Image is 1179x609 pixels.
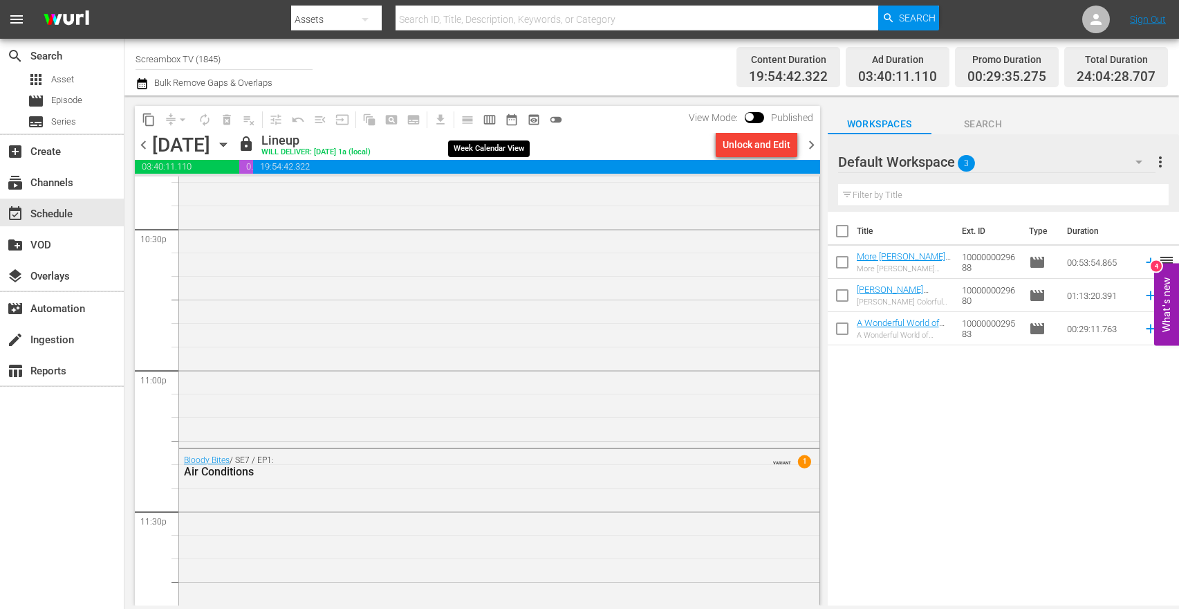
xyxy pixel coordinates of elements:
span: Search [931,116,1035,133]
span: 19:54:42.322 [749,69,828,85]
span: Copy Lineup [138,109,160,131]
span: Search [899,6,936,30]
div: Unlock and Edit [723,132,790,157]
span: toggle_off [549,113,563,127]
span: more_vert [1152,154,1169,170]
a: Sign Out [1130,14,1166,25]
button: Open Feedback Widget [1154,264,1179,346]
span: Workspaces [828,116,931,133]
span: View Mode: [682,112,745,123]
div: Ad Duration [858,50,937,69]
a: More [PERSON_NAME] Songs [857,251,951,272]
button: Unlock and Edit [716,132,797,157]
svg: Add to Schedule [1143,255,1158,270]
span: Search [7,48,24,64]
span: chevron_right [803,136,820,154]
button: Search [878,6,939,30]
th: Type [1021,212,1059,251]
img: ans4CAIJ8jUAAAAAAAAAAAAAAAAAAAAAAAAgQb4GAAAAAAAAAAAAAAAAAAAAAAAAJMjXAAAAAAAAAAAAAAAAAAAAAAAAgAT5G... [33,3,100,36]
div: Content Duration [749,50,828,69]
td: 1000000029583 [956,312,1023,345]
span: Refresh All Search Blocks [353,106,380,133]
th: Duration [1059,212,1142,251]
span: 24 hours Lineup View is OFF [545,109,567,131]
span: 00:29:35.275 [239,160,253,174]
div: Lineup [261,133,371,148]
span: 24:04:28.707 [1077,69,1155,85]
span: Loop Content [194,109,216,131]
span: lock [238,136,254,152]
div: Air Conditions [184,465,740,478]
a: [PERSON_NAME] Colorful World [857,284,929,305]
td: 01:13:20.391 [1061,279,1138,312]
span: Update Metadata from Key Asset [331,109,353,131]
a: Bloody Bites [184,455,230,465]
div: Default Workspace [838,143,1155,181]
th: Ext. ID [954,212,1021,251]
span: Schedule [7,206,24,222]
span: Download as CSV [425,106,452,133]
span: Channels [7,174,24,191]
span: Remove Gaps & Overlaps [160,109,194,131]
span: reorder [1158,253,1175,270]
span: 1 [797,455,810,468]
span: Reports [7,363,24,379]
span: VOD [7,237,24,253]
span: preview_outlined [527,113,541,127]
div: More [PERSON_NAME] Songs [857,264,951,273]
span: Episode [1029,287,1046,304]
span: Automation [7,300,24,317]
span: Episode [51,93,82,107]
span: VARIANT [773,454,791,465]
span: calendar_view_week_outlined [483,113,496,127]
span: Day Calendar View [452,106,479,133]
span: Episode [1029,254,1046,271]
div: Total Duration [1077,50,1155,69]
span: Asset [51,73,74,87]
td: 00:53:54.865 [1061,246,1138,279]
span: Revert to Primary Episode [287,109,309,131]
div: [PERSON_NAME] Colorful World [857,298,951,307]
span: 3 [958,149,975,178]
span: Ingestion [7,331,24,348]
span: Select an event to delete [216,109,238,131]
div: 4 [1151,261,1162,272]
span: Create Search Block [380,109,402,131]
svg: Add to Schedule [1143,288,1158,303]
div: / SE7 / EP1: [184,455,740,478]
span: Episode [28,93,44,109]
div: WILL DELIVER: [DATE] 1a (local) [261,148,371,157]
span: Published [764,112,820,123]
td: 1000000029680 [956,279,1023,312]
span: Create [7,143,24,160]
span: date_range_outlined [505,113,519,127]
span: chevron_left [135,136,152,154]
span: Create Series Block [402,109,425,131]
span: Bulk Remove Gaps & Overlaps [152,78,272,88]
span: Toggle to switch from Published to Draft view. [745,112,754,122]
a: A Wonderful World of Colors and Shapes [857,318,945,338]
span: View Backup [523,109,545,131]
span: Asset [28,71,44,88]
span: Series [51,115,76,129]
span: 03:40:11.110 [135,160,239,174]
div: Promo Duration [967,50,1046,69]
td: 00:29:11.763 [1061,312,1138,345]
span: 03:40:11.110 [858,69,937,85]
td: 1000000029688 [956,246,1023,279]
span: 19:54:42.322 [253,160,819,174]
div: [DATE] [152,134,210,156]
span: menu [8,11,25,28]
span: Series [28,113,44,130]
div: A Wonderful World of Colors and Shapes [857,331,951,340]
span: Episode [1029,320,1046,337]
span: Overlays [7,268,24,284]
span: Clear Lineup [238,109,260,131]
svg: Add to Schedule [1143,321,1158,336]
span: Month Calendar View [501,109,523,131]
th: Title [857,212,954,251]
span: 00:29:35.275 [967,69,1046,85]
span: content_copy [142,113,156,127]
button: more_vert [1152,145,1169,179]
